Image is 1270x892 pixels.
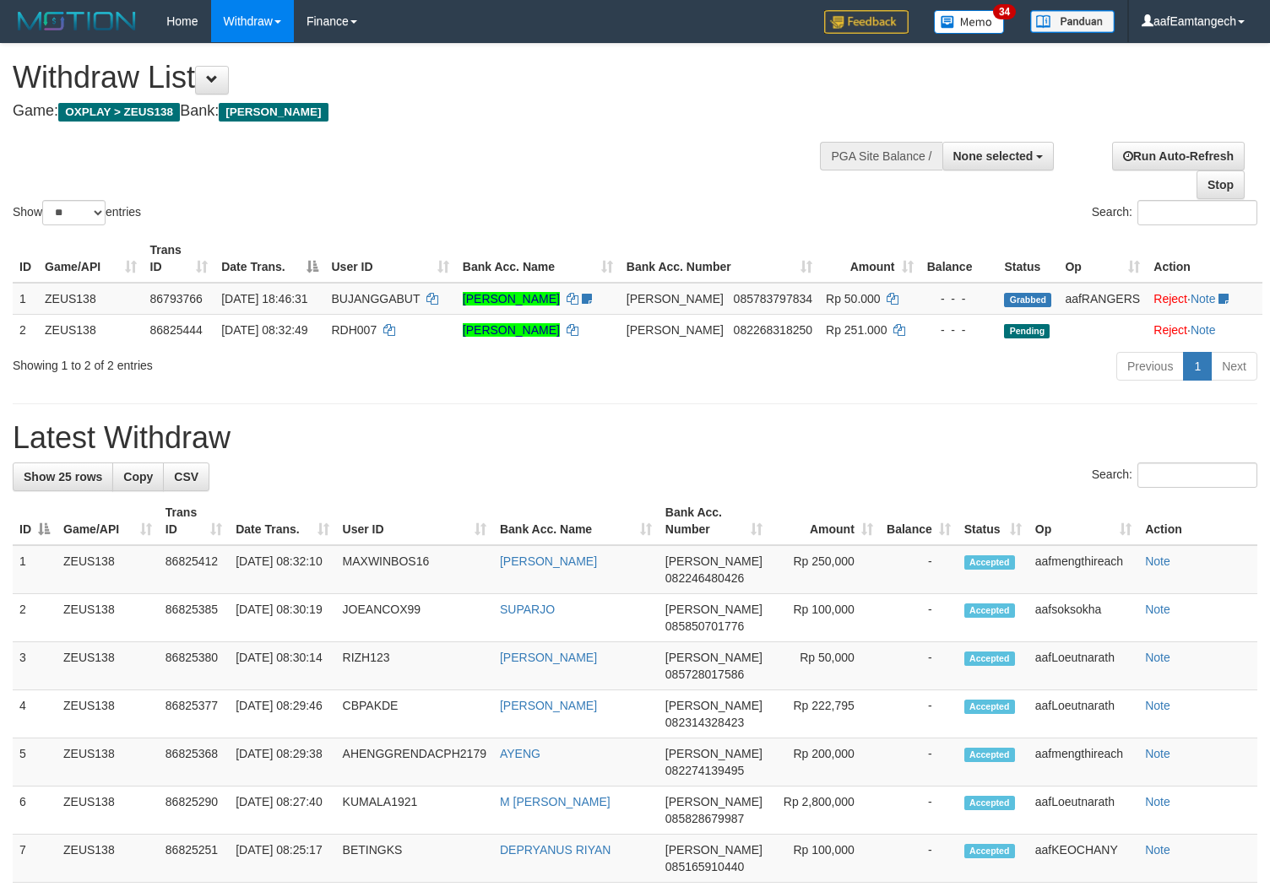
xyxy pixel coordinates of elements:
[229,497,335,545] th: Date Trans.: activate to sort column ascending
[627,323,724,337] span: [PERSON_NAME]
[880,835,958,883] td: -
[57,497,159,545] th: Game/API: activate to sort column ascending
[1092,200,1257,225] label: Search:
[500,554,597,568] a: [PERSON_NAME]
[769,594,880,642] td: Rp 100,000
[927,322,991,338] div: - - -
[229,594,335,642] td: [DATE] 08:30:19
[150,323,203,337] span: 86825444
[1145,651,1170,664] a: Note
[826,292,881,305] span: Rp 50.000
[174,470,198,484] span: CSV
[627,292,724,305] span: [PERSON_NAME]
[665,651,763,664] span: [PERSON_NAME]
[325,235,456,283] th: User ID: activate to sort column ascending
[229,738,335,787] td: [DATE] 08:29:38
[13,200,141,225] label: Show entries
[159,497,229,545] th: Trans ID: activate to sort column ascending
[13,690,57,738] td: 4
[665,571,744,585] span: Copy 082246480426 to clipboard
[1028,497,1138,545] th: Op: activate to sort column ascending
[665,554,763,568] span: [PERSON_NAME]
[57,594,159,642] td: ZEUS138
[665,812,744,825] span: Copy 085828679987 to clipboard
[665,668,744,681] span: Copy 085728017586 to clipboard
[219,103,328,122] span: [PERSON_NAME]
[13,835,57,883] td: 7
[734,292,812,305] span: Copy 085783797834 to clipboard
[221,292,307,305] span: [DATE] 18:46:31
[13,350,517,374] div: Showing 1 to 2 of 2 entries
[150,292,203,305] span: 86793766
[1147,283,1262,315] td: ·
[934,10,1005,34] img: Button%20Memo.svg
[13,787,57,835] td: 6
[964,748,1015,762] span: Accepted
[665,795,763,808] span: [PERSON_NAME]
[229,545,335,594] td: [DATE] 08:32:10
[13,594,57,642] td: 2
[665,619,744,633] span: Copy 085850701776 to clipboard
[332,323,377,337] span: RDH007
[1145,603,1170,616] a: Note
[1028,545,1138,594] td: aafmengthireach
[336,835,493,883] td: BETINGKS
[1145,795,1170,808] a: Note
[769,835,880,883] td: Rp 100,000
[13,235,38,283] th: ID
[1145,554,1170,568] a: Note
[58,103,180,122] span: OXPLAY > ZEUS138
[229,642,335,690] td: [DATE] 08:30:14
[927,290,991,307] div: - - -
[1145,747,1170,760] a: Note
[159,545,229,594] td: 86825412
[163,462,209,491] a: CSV
[38,235,144,283] th: Game/API: activate to sort column ascending
[13,462,113,491] a: Show 25 rows
[1028,642,1138,690] td: aafLoeutnarath
[734,323,812,337] span: Copy 082268318250 to clipboard
[769,497,880,545] th: Amount: activate to sort column ascending
[1191,323,1216,337] a: Note
[57,835,159,883] td: ZEUS138
[159,642,229,690] td: 86825380
[1137,200,1257,225] input: Search:
[123,470,153,484] span: Copy
[13,642,57,690] td: 3
[463,292,560,305] a: [PERSON_NAME]
[769,642,880,690] td: Rp 50,000
[57,545,159,594] td: ZEUS138
[819,235,920,283] th: Amount: activate to sort column ascending
[336,690,493,738] td: CBPAKDE
[1183,352,1212,381] a: 1
[769,787,880,835] td: Rp 2,800,000
[57,738,159,787] td: ZEUS138
[42,200,106,225] select: Showentries
[1147,235,1262,283] th: Action
[112,462,164,491] a: Copy
[1145,843,1170,857] a: Note
[500,795,611,808] a: M [PERSON_NAME]
[159,738,229,787] td: 86825368
[159,835,229,883] td: 86825251
[13,8,141,34] img: MOTION_logo.png
[229,835,335,883] td: [DATE] 08:25:17
[336,594,493,642] td: JOEANCOX99
[500,747,540,760] a: AYENG
[500,699,597,712] a: [PERSON_NAME]
[1153,292,1187,305] a: Reject
[964,555,1015,570] span: Accepted
[820,142,942,170] div: PGA Site Balance /
[942,142,1055,170] button: None selected
[24,470,102,484] span: Show 25 rows
[1028,738,1138,787] td: aafmengthireach
[880,690,958,738] td: -
[332,292,421,305] span: BUJANGGABUT
[620,235,819,283] th: Bank Acc. Number: activate to sort column ascending
[38,283,144,315] td: ZEUS138
[665,603,763,616] span: [PERSON_NAME]
[13,314,38,345] td: 2
[1147,314,1262,345] td: ·
[1028,594,1138,642] td: aafsoksokha
[964,844,1015,858] span: Accepted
